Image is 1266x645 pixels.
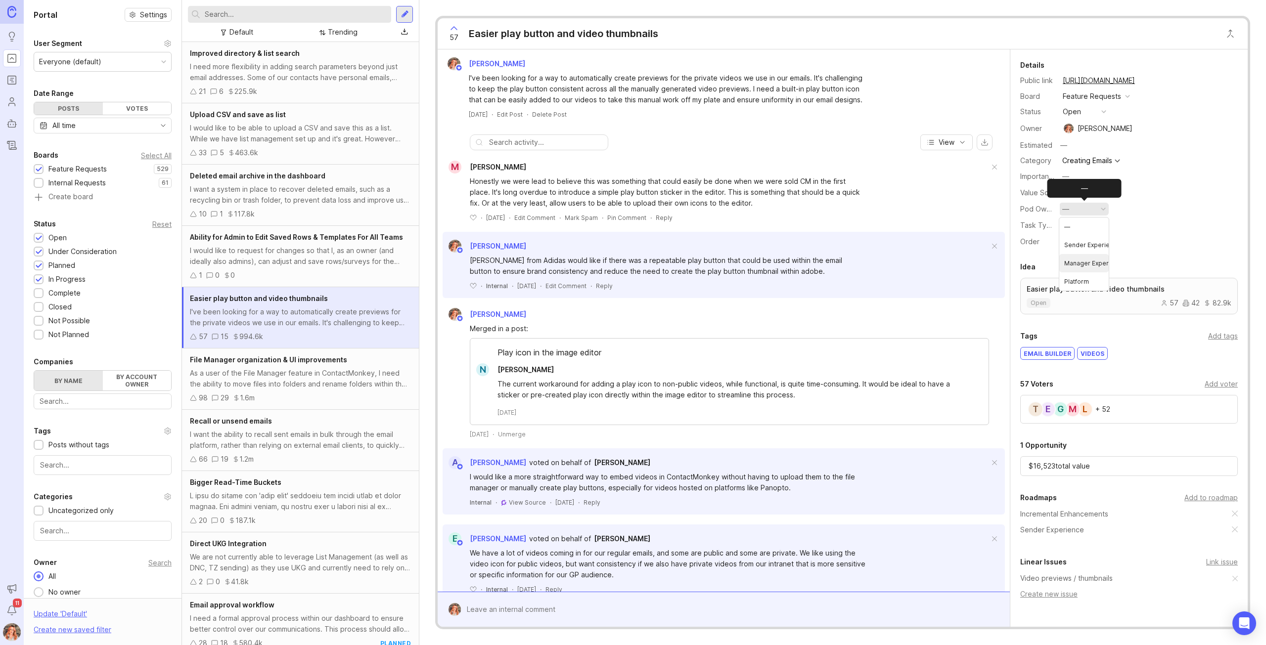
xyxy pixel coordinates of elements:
div: Tags [1020,330,1038,342]
button: View [920,134,973,150]
div: Votes [103,102,172,115]
div: [PERSON_NAME] [1078,123,1132,134]
a: Upload CSV and save as listI would like to be able to upload a CSV and save this as a list. While... [182,103,419,165]
span: [PERSON_NAME] [470,534,526,543]
label: Pod Ownership [1020,205,1071,213]
div: Owner [1020,123,1055,134]
div: 1.6m [240,392,255,403]
div: Categories [34,491,73,503]
div: Feature Requests [48,164,107,174]
div: 10 [199,209,207,219]
a: View Source [509,498,546,507]
div: · [540,585,542,594]
label: Value Scale [1020,188,1058,197]
div: Uncategorized only [48,505,114,516]
div: I need more flexibility in adding search parameters beyond just email addresses. Some of our cont... [190,61,411,83]
div: Creating Emails [1062,157,1112,164]
span: [PERSON_NAME] [469,59,525,68]
div: 463.6k [235,147,258,158]
div: [PERSON_NAME] from Adidas would like if there was a repeatable play button that could be used wit... [470,255,865,277]
button: Mark Spam [565,214,598,222]
span: [PERSON_NAME] [594,534,650,543]
time: [DATE] [517,586,536,593]
div: open [1063,106,1081,117]
span: [PERSON_NAME] [497,365,554,374]
div: 21 [199,86,206,97]
div: 33 [199,147,207,158]
time: [DATE] [517,282,536,290]
div: · [509,214,510,222]
a: Video previews / thumbnails [1020,573,1113,584]
span: [PERSON_NAME] [470,242,526,250]
a: Improved directory & list searchI need more flexibility in adding search parameters beyond just e... [182,42,419,103]
div: Add to roadmap [1184,492,1238,503]
input: Search activity... [489,137,603,148]
span: [DATE] [486,214,505,222]
div: Reply [656,214,673,222]
div: — [1057,139,1070,152]
div: I've been looking for a way to automatically create previews for the private videos we use in our... [190,306,411,328]
div: Planned [48,260,75,271]
div: 19 [221,454,228,465]
div: I want the ability to recall sent emails in bulk through the email platform, rather than relying ... [190,429,411,451]
div: 41.8k [231,576,249,587]
div: T [1028,401,1043,417]
div: · [481,282,482,290]
img: Bronwen W [446,240,465,253]
div: 5 [220,147,224,158]
h1: Portal [34,9,57,21]
div: · [492,110,493,119]
div: Update ' Default ' [34,608,87,624]
div: N [476,363,489,376]
span: View Source [509,499,546,506]
img: Bronwen W [446,308,465,321]
div: 15 [221,331,228,342]
div: Honestly we were lead to believe this was something that could easily be done when we were sold C... [470,176,865,209]
div: 98 [199,392,208,403]
a: Direct UKG IntegrationWe are not currently able to leverage List Management (as well as DNC, TZ s... [182,532,419,594]
a: Changelog [3,136,21,154]
div: Companies [34,356,73,368]
div: Internal [470,498,492,507]
a: Bronwen W[PERSON_NAME] [443,308,534,321]
div: 42 [1182,300,1200,306]
div: I need a formal approval process within our dashboard to ensure better control over our communica... [190,613,411,635]
button: Announcements [3,580,21,598]
div: 117.8k [234,209,255,219]
label: Importance [1020,172,1057,180]
div: + 52 [1095,406,1110,413]
div: Link issue [1206,557,1238,567]
button: Settings [125,8,172,22]
a: Ideas [3,28,21,45]
img: member badge [455,64,463,72]
div: voted on behalf of [529,457,591,468]
time: [DATE] [470,430,489,438]
div: We have a lot of videos coming in for our regular emails, and some are public and some are privat... [470,548,865,580]
span: Improved directory & list search [190,49,300,57]
div: Merged in a post: [470,323,989,334]
a: [DATE] [469,110,488,119]
a: [PERSON_NAME] [594,457,650,468]
a: Autopilot [3,115,21,132]
input: Search... [205,9,387,20]
div: The current workaround for adding a play icon to non-public videos, while functional, is quite ti... [497,379,973,400]
input: Search... [40,396,166,407]
div: Status [34,218,56,230]
time: [DATE] [497,408,516,417]
a: E[PERSON_NAME] [443,532,526,545]
div: videos [1078,347,1107,359]
img: Bronwen W [445,603,464,616]
svg: toggle icon [155,122,171,129]
div: I would like to be able to upload a CSV and save this as a list. While we have list management se... [190,123,411,144]
div: Add tags [1208,331,1238,342]
div: · [527,110,528,119]
span: Easier play button and video thumbnails [190,294,328,302]
a: Sender Experience [1020,524,1084,535]
div: Internal [486,282,508,290]
div: 57 [199,331,208,342]
span: [PERSON_NAME] [594,458,650,467]
div: Edit Comment [545,282,587,290]
div: — [1062,171,1069,182]
div: Internal Requests [48,177,106,188]
a: Easier play button and video thumbnailsopen574282.9k [1020,278,1238,314]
